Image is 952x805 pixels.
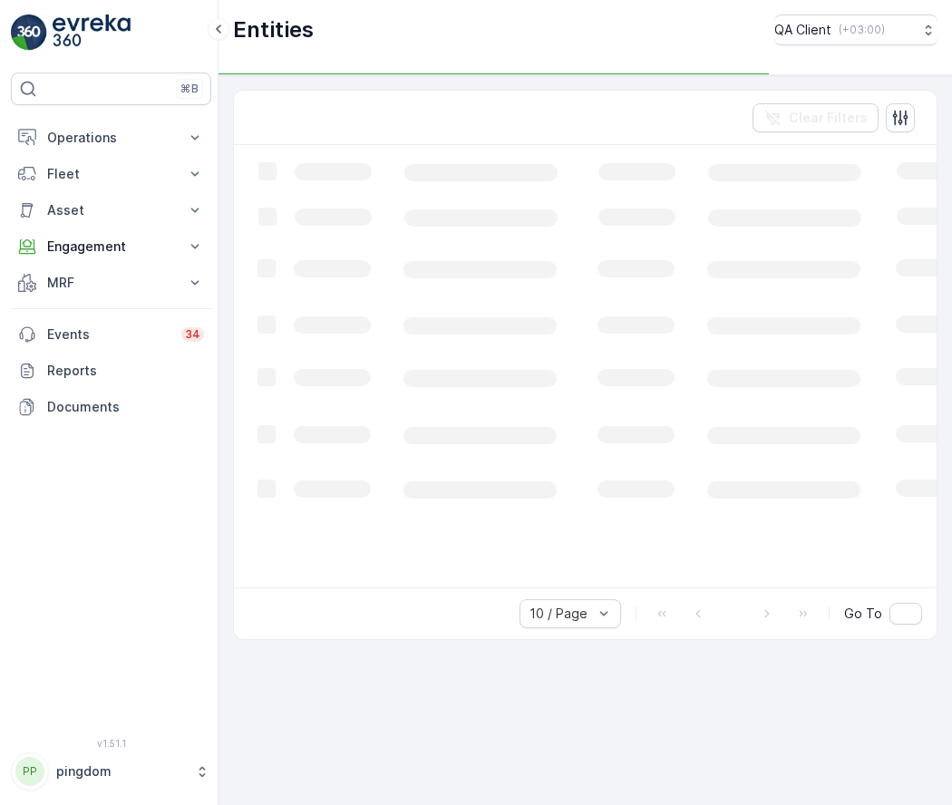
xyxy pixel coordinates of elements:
[11,120,211,156] button: Operations
[753,103,879,132] button: Clear Filters
[180,82,199,96] p: ⌘B
[11,265,211,301] button: MRF
[11,316,211,353] a: Events34
[11,15,47,51] img: logo
[53,15,131,51] img: logo_light-DOdMpM7g.png
[15,757,44,786] div: PP
[47,362,204,380] p: Reports
[47,398,204,416] p: Documents
[233,15,314,44] p: Entities
[47,274,175,292] p: MRF
[11,752,211,790] button: PPpingdom
[47,129,175,147] p: Operations
[774,15,937,45] button: QA Client(+03:00)
[789,109,868,127] p: Clear Filters
[774,21,831,39] p: QA Client
[47,201,175,219] p: Asset
[185,327,200,342] p: 34
[11,389,211,425] a: Documents
[56,762,186,781] p: pingdom
[47,325,170,344] p: Events
[11,192,211,228] button: Asset
[839,23,885,37] p: ( +03:00 )
[47,238,175,256] p: Engagement
[11,156,211,192] button: Fleet
[11,228,211,265] button: Engagement
[11,353,211,389] a: Reports
[11,738,211,749] span: v 1.51.1
[47,165,175,183] p: Fleet
[844,605,882,623] span: Go To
